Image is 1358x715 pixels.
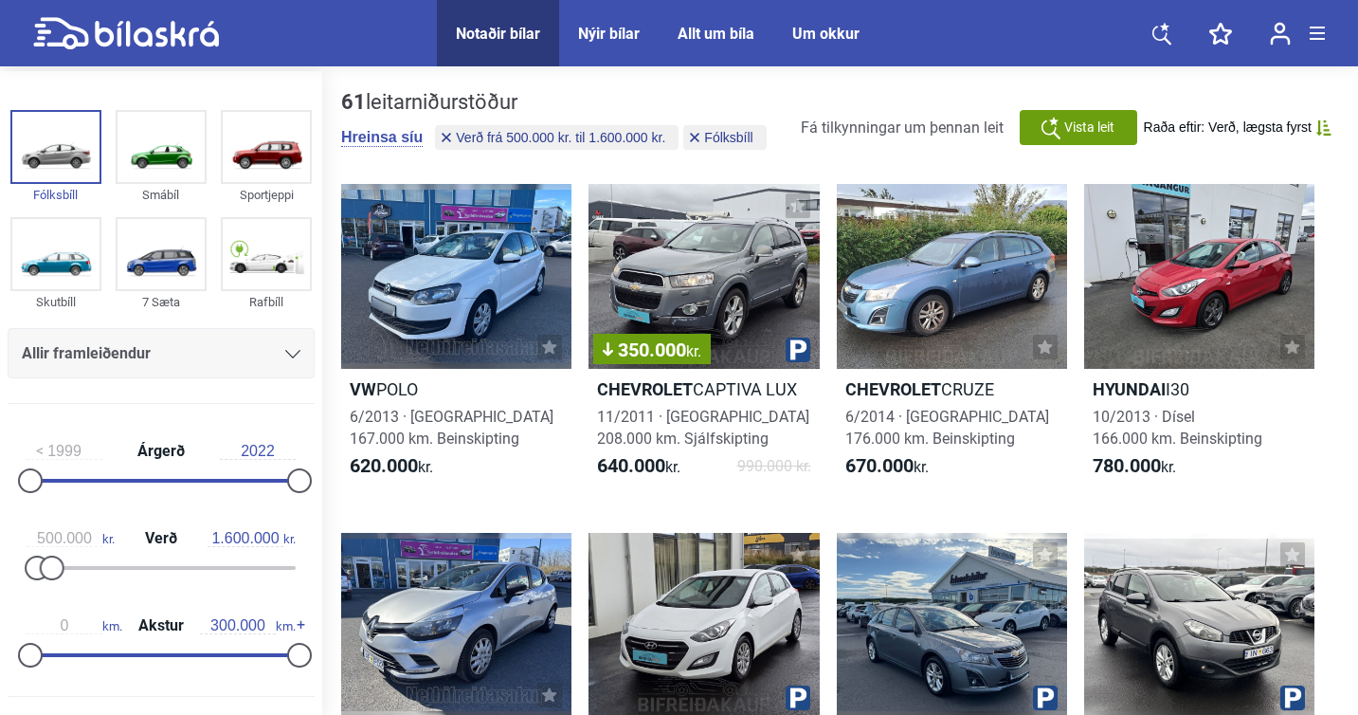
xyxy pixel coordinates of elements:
b: 670.000 [845,454,914,477]
a: Um okkur [792,25,860,43]
h2: I30 [1084,378,1314,400]
a: Notaðir bílar [456,25,540,43]
a: HyundaiI3010/2013 · Dísel166.000 km. Beinskipting780.000kr. [1084,184,1314,495]
div: Fólksbíll [10,184,101,206]
a: VWPOLO6/2013 · [GEOGRAPHIC_DATA]167.000 km. Beinskipting620.000kr. [341,184,571,495]
img: user-login.svg [1270,22,1291,46]
span: kr. [1093,455,1176,478]
span: 6/2013 · [GEOGRAPHIC_DATA] 167.000 km. Beinskipting [350,408,553,448]
span: Verð [140,531,182,546]
h2: POLO [341,378,571,400]
span: 10/2013 · Dísel 166.000 km. Beinskipting [1093,408,1262,448]
img: parking.png [1280,686,1305,710]
b: VW [350,379,376,399]
h2: CAPTIVA LUX [588,378,819,400]
button: Fólksbíll [683,125,766,150]
span: Vista leit [1064,118,1114,137]
div: leitarniðurstöður [341,90,771,115]
div: Smábíl [116,184,207,206]
span: kr. [845,455,929,478]
span: 11/2011 · [GEOGRAPHIC_DATA] 208.000 km. Sjálfskipting [597,408,809,448]
span: Fá tilkynningar um þennan leit [801,119,1004,137]
span: kr. [208,530,296,547]
button: Hreinsa síu [341,128,423,147]
span: kr. [27,530,115,547]
b: Chevrolet [845,379,941,399]
a: Nýir bílar [578,25,640,43]
span: 990.000 kr. [737,455,811,478]
b: Chevrolet [597,379,693,399]
span: km. [200,617,296,634]
img: parking.png [786,338,810,362]
div: Skutbíll [10,291,101,313]
b: 780.000 [1093,454,1161,477]
span: kr. [686,342,701,360]
a: 350.000kr.ChevroletCAPTIVA LUX11/2011 · [GEOGRAPHIC_DATA]208.000 km. Sjálfskipting640.000kr.990.0... [588,184,819,495]
h2: CRUZE [837,378,1067,400]
div: Rafbíll [221,291,312,313]
a: Allt um bíla [678,25,754,43]
div: Sportjeppi [221,184,312,206]
b: 61 [341,90,366,114]
span: 350.000 [603,340,701,359]
span: kr. [350,455,433,478]
span: kr. [597,455,680,478]
b: 640.000 [597,454,665,477]
span: Raða eftir: Verð, lægsta fyrst [1144,119,1312,136]
button: Raða eftir: Verð, lægsta fyrst [1144,119,1331,136]
span: Allir framleiðendur [22,340,151,367]
span: Akstur [134,618,189,633]
span: Verð frá 500.000 kr. til 1.600.000 kr. [456,131,665,144]
button: Verð frá 500.000 kr. til 1.600.000 kr. [435,125,679,150]
img: parking.png [1033,686,1058,710]
b: 620.000 [350,454,418,477]
span: km. [27,617,122,634]
img: parking.png [786,686,810,710]
div: 7 Sæta [116,291,207,313]
span: Árgerð [133,444,190,459]
span: 6/2014 · [GEOGRAPHIC_DATA] 176.000 km. Beinskipting [845,408,1049,448]
b: Hyundai [1093,379,1166,399]
span: Fólksbíll [704,131,752,144]
a: ChevroletCRUZE6/2014 · [GEOGRAPHIC_DATA]176.000 km. Beinskipting670.000kr. [837,184,1067,495]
